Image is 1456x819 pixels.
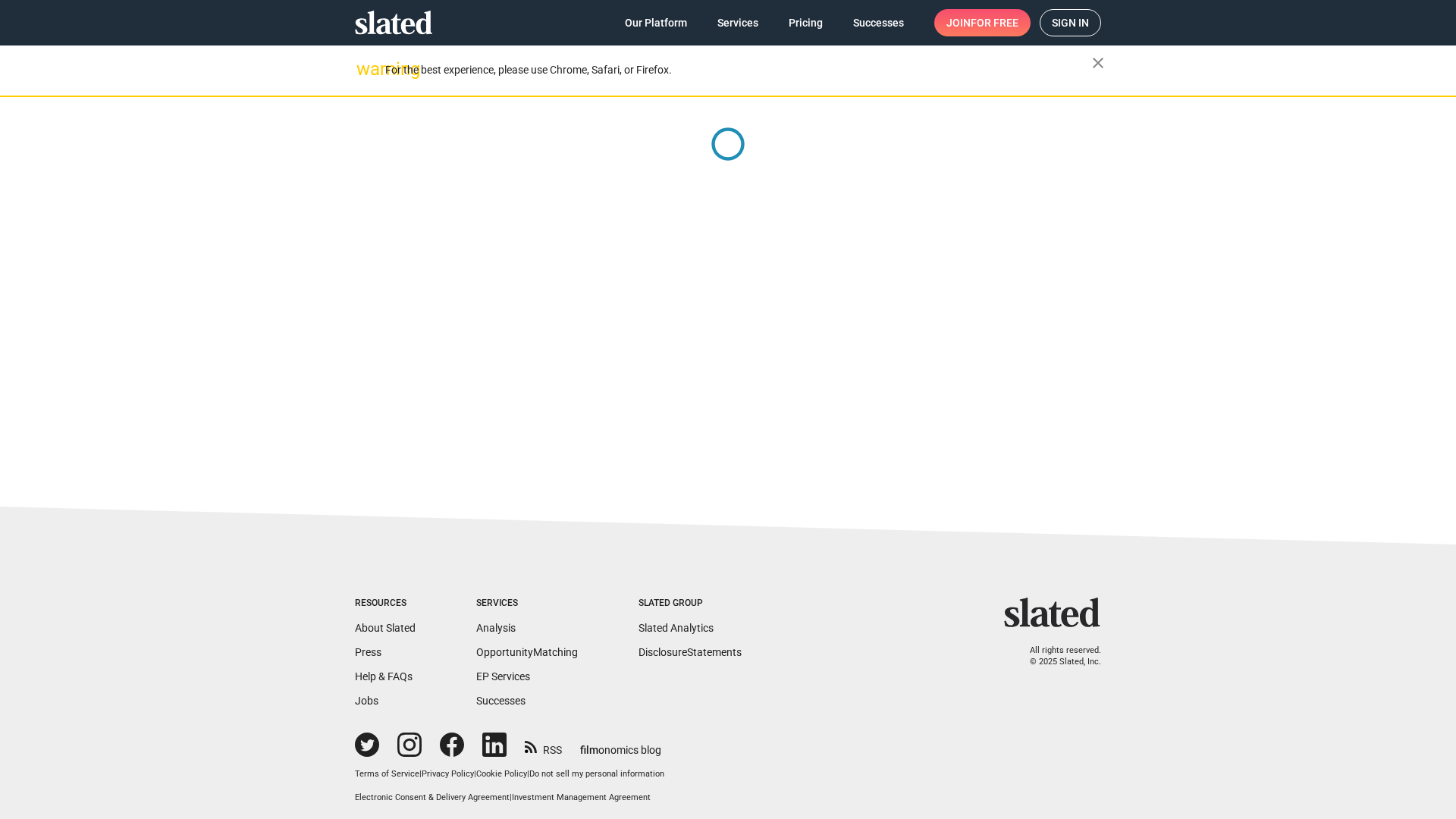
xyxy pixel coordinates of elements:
[580,744,598,756] span: film
[476,695,526,707] a: Successes
[529,769,664,780] button: Do not sell my personal information
[1089,54,1107,72] mat-icon: close
[789,9,823,36] span: Pricing
[356,60,375,78] mat-icon: warning
[705,9,770,36] a: Services
[934,9,1031,36] a: Joinfor free
[474,769,476,779] span: |
[639,598,742,610] div: Slated Group
[717,9,758,36] span: Services
[476,646,578,658] a: OpportunityMatching
[355,646,381,658] a: Press
[355,670,413,682] a: Help & FAQs
[1014,645,1101,667] p: All rights reserved. © 2025 Slated, Inc.
[853,9,904,36] span: Successes
[971,9,1018,36] span: for free
[355,622,416,634] a: About Slated
[355,792,510,802] a: Electronic Consent & Delivery Agreement
[777,9,835,36] a: Pricing
[580,731,661,758] a: filmonomics blog
[355,598,416,610] div: Resources
[385,60,1092,80] div: For the best experience, please use Chrome, Safari, or Firefox.
[1040,9,1101,36] a: Sign in
[476,598,578,610] div: Services
[510,792,512,802] span: |
[355,769,419,779] a: Terms of Service
[476,622,516,634] a: Analysis
[422,769,474,779] a: Privacy Policy
[613,9,699,36] a: Our Platform
[639,622,714,634] a: Slated Analytics
[527,769,529,779] span: |
[525,734,562,758] a: RSS
[476,769,527,779] a: Cookie Policy
[1052,10,1089,36] span: Sign in
[841,9,916,36] a: Successes
[512,792,651,802] a: Investment Management Agreement
[946,9,1018,36] span: Join
[355,695,378,707] a: Jobs
[476,670,530,682] a: EP Services
[419,769,422,779] span: |
[639,646,742,658] a: DisclosureStatements
[625,9,687,36] span: Our Platform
